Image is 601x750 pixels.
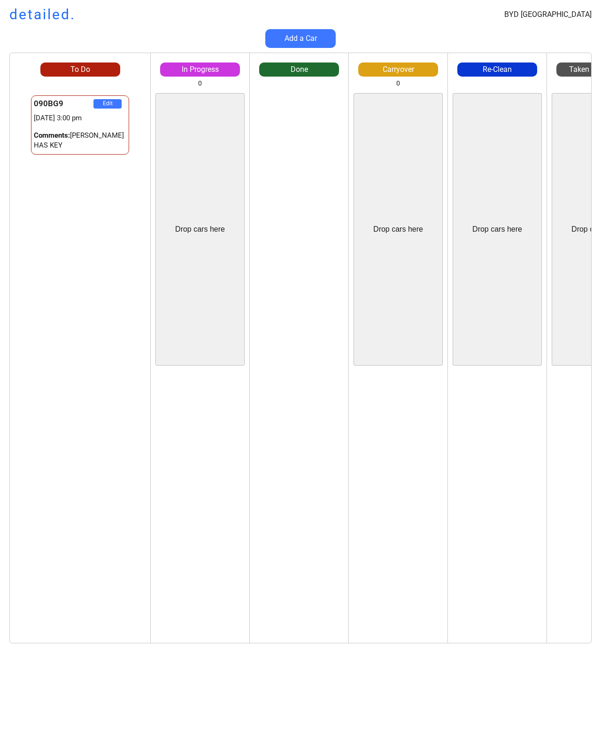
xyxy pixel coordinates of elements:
[34,131,126,150] div: [PERSON_NAME] HAS KEY
[34,131,70,140] strong: Comments:
[265,29,336,48] button: Add a Car
[358,64,438,75] div: Carryover
[396,79,400,88] div: 0
[34,113,126,123] div: [DATE] 3:00 pm
[9,5,76,24] h1: detailed.
[472,224,522,234] div: Drop cars here
[373,224,423,234] div: Drop cars here
[198,79,202,88] div: 0
[34,98,93,109] div: 090BG9
[175,224,225,234] div: Drop cars here
[259,64,339,75] div: Done
[457,64,537,75] div: Re-Clean
[504,9,592,20] div: BYD [GEOGRAPHIC_DATA]
[93,99,122,109] button: Edit
[160,64,240,75] div: In Progress
[40,64,120,75] div: To Do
